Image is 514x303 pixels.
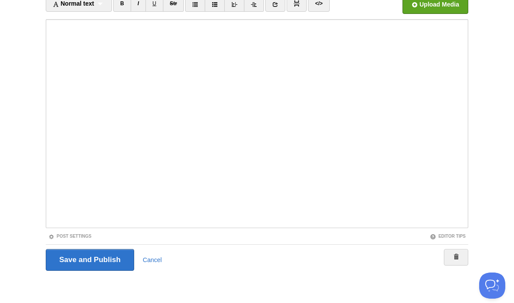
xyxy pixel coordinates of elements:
[479,273,505,299] iframe: Help Scout Beacon - Open
[48,234,91,239] a: Post Settings
[143,256,162,263] a: Cancel
[46,249,134,271] input: Save and Publish
[430,234,466,239] a: Editor Tips
[170,0,177,7] del: Str
[294,0,300,7] img: pagebreak-icon.png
